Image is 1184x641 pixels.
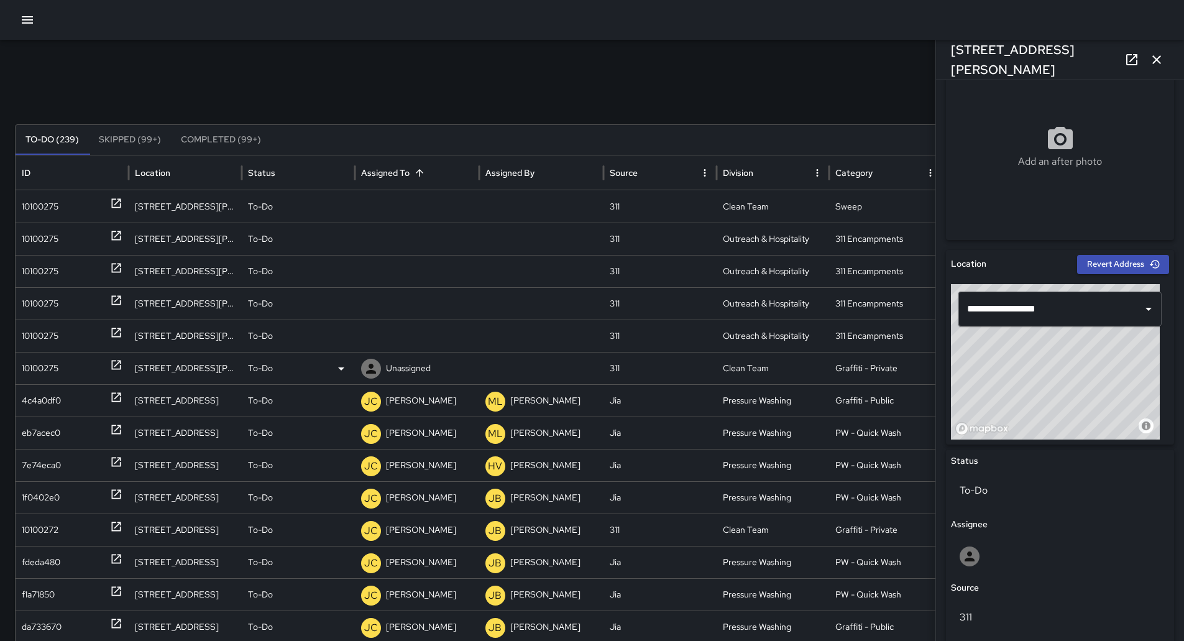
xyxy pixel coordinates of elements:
[22,167,30,178] div: ID
[603,352,717,384] div: 311
[717,384,830,417] div: Pressure Washing
[248,385,273,417] p: To-Do
[22,385,61,417] div: 4c4a0df0
[386,579,456,611] p: [PERSON_NAME]
[411,164,428,182] button: Sort
[829,223,942,255] div: 311 Encampments
[171,125,271,155] button: Completed (99+)
[603,223,717,255] div: 311
[829,578,942,611] div: PW - Quick Wash
[129,320,242,352] div: 964 Howard Street
[829,320,942,352] div: 311 Encampments
[22,320,58,352] div: 10100275
[386,482,456,514] p: [PERSON_NAME]
[510,514,581,546] p: [PERSON_NAME]
[248,288,273,320] p: To-Do
[248,353,273,384] p: To-Do
[364,588,378,603] p: JC
[717,417,830,449] div: Pressure Washing
[248,256,273,287] p: To-Do
[248,482,273,514] p: To-Do
[489,588,502,603] p: JB
[610,167,638,178] div: Source
[829,546,942,578] div: PW - Quick Wash
[22,417,60,449] div: eb7acec0
[717,546,830,578] div: Pressure Washing
[717,320,830,352] div: Outreach & Hospitality
[135,167,170,178] div: Location
[717,287,830,320] div: Outreach & Hospitality
[364,427,378,441] p: JC
[364,394,378,409] p: JC
[603,481,717,514] div: Jia
[248,167,275,178] div: Status
[696,164,714,182] button: Source column menu
[603,417,717,449] div: Jia
[829,514,942,546] div: Graffiti - Private
[488,427,503,441] p: ML
[22,288,58,320] div: 10100275
[510,417,581,449] p: [PERSON_NAME]
[603,384,717,417] div: Jia
[386,514,456,546] p: [PERSON_NAME]
[603,255,717,287] div: 311
[248,223,273,255] p: To-Do
[248,450,273,481] p: To-Do
[22,450,61,481] div: 7e74eca0
[364,523,378,538] p: JC
[22,353,58,384] div: 10100275
[22,256,58,287] div: 10100275
[364,491,378,506] p: JC
[603,449,717,481] div: Jia
[364,459,378,474] p: JC
[129,223,242,255] div: 964 Howard Street
[386,417,456,449] p: [PERSON_NAME]
[129,384,242,417] div: 1217 Mission Street
[129,352,242,384] div: 989 Howard Street
[129,546,242,578] div: 973 Minna Street
[129,514,242,546] div: 1475 Mission Street
[603,546,717,578] div: Jia
[489,620,502,635] p: JB
[386,385,456,417] p: [PERSON_NAME]
[129,287,242,320] div: 954 Howard Street
[364,620,378,635] p: JC
[603,514,717,546] div: 311
[510,450,581,481] p: [PERSON_NAME]
[129,417,242,449] div: 1218 Market Street
[22,514,58,546] div: 10100272
[717,190,830,223] div: Clean Team
[129,255,242,287] div: 954 Howard Street
[603,287,717,320] div: 311
[485,167,535,178] div: Assigned By
[829,417,942,449] div: PW - Quick Wash
[489,556,502,571] p: JB
[361,167,410,178] div: Assigned To
[89,125,171,155] button: Skipped (99+)
[510,546,581,578] p: [PERSON_NAME]
[510,482,581,514] p: [PERSON_NAME]
[248,514,273,546] p: To-Do
[248,417,273,449] p: To-Do
[835,167,873,178] div: Category
[386,546,456,578] p: [PERSON_NAME]
[248,191,273,223] p: To-Do
[510,385,581,417] p: [PERSON_NAME]
[22,223,58,255] div: 10100275
[16,125,89,155] button: To-Do (239)
[829,255,942,287] div: 311 Encampments
[129,190,242,223] div: 21a Harriet Street
[510,579,581,611] p: [PERSON_NAME]
[603,320,717,352] div: 311
[717,352,830,384] div: Clean Team
[603,190,717,223] div: 311
[717,481,830,514] div: Pressure Washing
[717,449,830,481] div: Pressure Washing
[829,352,942,384] div: Graffiti - Private
[248,579,273,611] p: To-Do
[248,546,273,578] p: To-Do
[22,546,60,578] div: fdeda480
[717,514,830,546] div: Clean Team
[717,578,830,611] div: Pressure Washing
[723,167,753,178] div: Division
